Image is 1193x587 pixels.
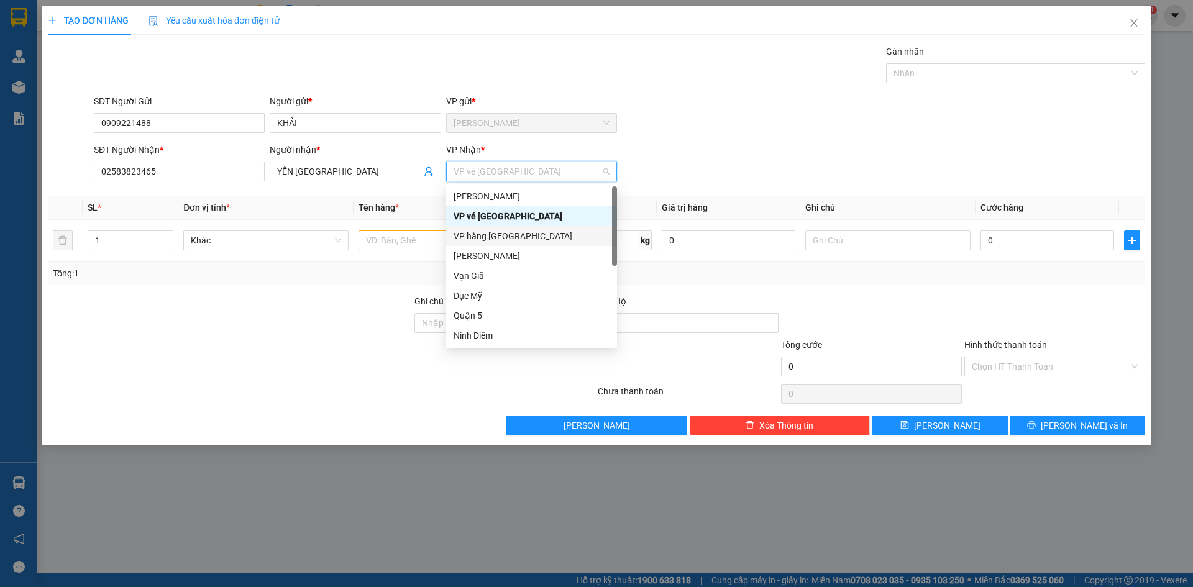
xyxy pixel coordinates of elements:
span: VP vé Nha Trang [454,162,610,181]
div: Người gửi [270,94,441,108]
span: plus [1125,235,1140,245]
div: [PERSON_NAME] [454,249,610,263]
span: Đơn vị tính [183,202,230,212]
div: Chưa thanh toán [596,385,780,406]
span: Đã thu : [9,80,47,93]
span: plus [48,16,57,25]
div: Vạn Giã [446,266,617,286]
input: Ghi Chú [805,230,971,250]
label: Ghi chú đơn hàng [414,296,483,306]
div: [PERSON_NAME] [11,40,137,55]
div: SĐT Người Nhận [94,143,265,157]
div: Ninh Diêm [454,329,610,342]
span: Xóa Thông tin [759,419,813,432]
div: VP hàng [GEOGRAPHIC_DATA] [454,229,610,243]
div: Diên Khánh [446,246,617,266]
label: Gán nhãn [886,47,924,57]
input: VD: Bàn, Ghế [359,230,524,250]
span: [PERSON_NAME] và In [1041,419,1128,432]
div: Vạn Giã [454,269,610,283]
div: Quận 5 [454,309,610,322]
span: Giá trị hàng [662,202,708,212]
button: [PERSON_NAME] [506,416,687,435]
div: 850.000 [9,78,139,93]
span: user-add [424,166,434,176]
div: VP gửi [446,94,617,108]
span: Phạm Ngũ Lão [454,114,610,132]
span: TẠO ĐƠN HÀNG [48,16,129,25]
span: [PERSON_NAME] [564,419,630,432]
span: Yêu cầu xuất hóa đơn điện tử [149,16,280,25]
span: printer [1027,421,1036,430]
span: kg [639,230,652,250]
span: Thu Hộ [598,296,626,306]
span: Gửi: [11,12,30,25]
div: [PERSON_NAME] [454,189,610,203]
div: Người nhận [270,143,441,157]
span: save [900,421,909,430]
span: Cước hàng [980,202,1023,212]
div: VP vé Nha Trang [446,206,617,226]
span: Nhận: [145,11,175,24]
span: close [1129,18,1139,28]
span: SL [88,202,98,212]
button: delete [53,230,73,250]
div: [PERSON_NAME] [145,11,245,39]
button: save[PERSON_NAME] [872,416,1007,435]
div: Dục Mỹ [446,286,617,306]
div: VP vé [GEOGRAPHIC_DATA] [454,209,610,223]
div: [PERSON_NAME] [145,39,245,53]
label: Hình thức thanh toán [964,340,1047,350]
div: VP hàng [GEOGRAPHIC_DATA] [11,11,137,40]
div: Quận 5 [446,306,617,325]
img: icon [149,16,158,26]
div: VP hàng Nha Trang [446,226,617,246]
input: 0 [662,230,795,250]
span: VP Nhận [446,145,481,155]
div: Phạm Ngũ Lão [446,186,617,206]
input: Ghi chú đơn hàng [414,313,595,333]
button: printer[PERSON_NAME] và In [1010,416,1145,435]
div: 0763085380 [145,53,245,71]
div: Tổng: 1 [53,266,460,280]
button: plus [1124,230,1140,250]
div: Ninh Diêm [446,325,617,345]
span: Tổng cước [781,340,822,350]
span: [PERSON_NAME] [914,419,980,432]
th: Ghi chú [800,196,976,220]
span: Tên hàng [359,202,399,212]
span: delete [746,421,754,430]
span: Khác [191,231,341,250]
button: deleteXóa Thông tin [690,416,871,435]
div: Dục Mỹ [454,289,610,303]
button: Close [1117,6,1151,41]
div: SĐT Người Gửi [94,94,265,108]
